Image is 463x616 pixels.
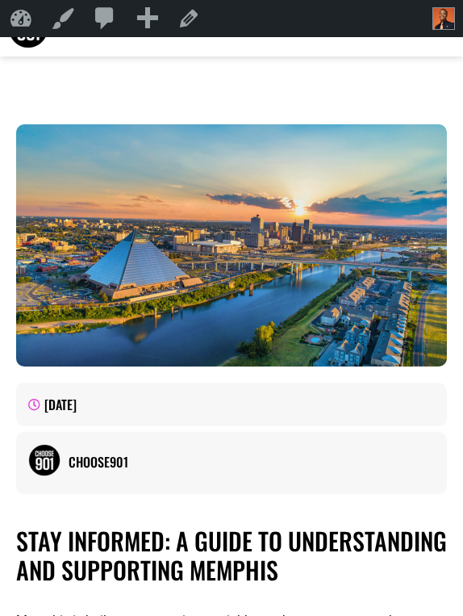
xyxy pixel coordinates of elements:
[69,452,435,471] a: Choose901
[16,124,447,367] img: Aerial view of a cityscape at sunset in Memphis, featuring a pyramid-shaped building near the riv...
[44,395,77,414] time: [DATE]
[28,444,60,476] img: Picture of Choose901
[16,526,447,585] h1: Stay Informed: A Guide to Understanding and Supporting Memphis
